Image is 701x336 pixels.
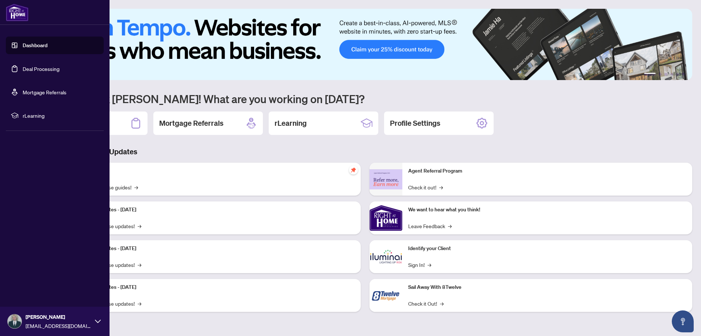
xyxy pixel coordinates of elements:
img: logo [6,4,28,21]
span: pushpin [349,166,358,174]
h3: Brokerage & Industry Updates [38,147,692,157]
span: → [439,183,443,191]
h2: Mortgage Referrals [159,118,223,128]
span: → [138,261,141,269]
img: We want to hear what you think! [369,201,402,234]
img: Identify your Client [369,240,402,273]
button: 4 [670,73,673,76]
span: → [448,222,452,230]
span: → [138,222,141,230]
span: → [134,183,138,191]
a: Check it out!→ [408,183,443,191]
span: [PERSON_NAME] [26,313,91,321]
span: → [440,299,444,307]
img: Slide 0 [38,9,692,80]
p: Platform Updates - [DATE] [77,245,355,253]
a: Deal Processing [23,65,60,72]
img: Sail Away With 8Twelve [369,279,402,312]
p: Identify your Client [408,245,686,253]
p: Agent Referral Program [408,167,686,175]
p: Platform Updates - [DATE] [77,206,355,214]
span: rLearning [23,112,99,120]
p: We want to hear what you think! [408,206,686,214]
img: Profile Icon [8,314,22,328]
p: Sail Away With 8Twelve [408,283,686,291]
h1: Welcome back [PERSON_NAME]! What are you working on [DATE]? [38,92,692,106]
a: Sign In!→ [408,261,431,269]
span: → [428,261,431,269]
button: 5 [676,73,679,76]
a: Mortgage Referrals [23,89,66,95]
button: 6 [682,73,685,76]
a: Dashboard [23,42,47,49]
span: → [138,299,141,307]
h2: rLearning [275,118,307,128]
a: Check it Out!→ [408,299,444,307]
img: Agent Referral Program [369,169,402,189]
button: 3 [664,73,667,76]
p: Platform Updates - [DATE] [77,283,355,291]
button: Open asap [672,310,694,332]
h2: Profile Settings [390,118,440,128]
p: Self-Help [77,167,355,175]
button: 2 [659,73,662,76]
a: Leave Feedback→ [408,222,452,230]
span: [EMAIL_ADDRESS][DOMAIN_NAME] [26,322,91,330]
button: 1 [644,73,656,76]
